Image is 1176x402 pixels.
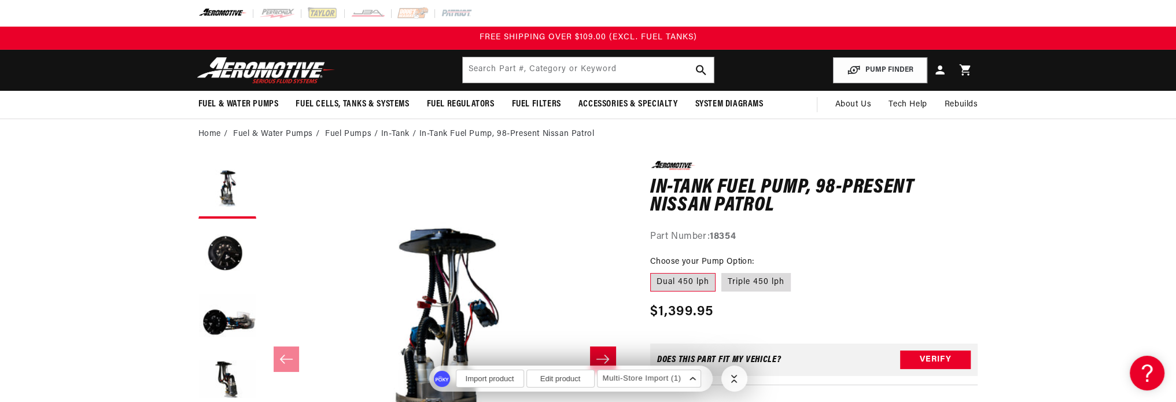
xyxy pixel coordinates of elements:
button: Load image 3 in gallery view [198,288,256,346]
button: Slide right [590,346,615,372]
li: In-Tank Fuel Pump, 98-Present Nissan Patrol [419,128,595,141]
label: Dual 450 lph [650,273,716,292]
span: Rebuilds [945,98,978,111]
button: Edit product [526,370,595,388]
nav: breadcrumbs [198,128,978,141]
button: Load image 1 in gallery view [198,161,256,219]
label: Triple 450 lph [721,273,791,292]
button: Load image 2 in gallery view [198,224,256,282]
a: Fuel Pumps [325,128,371,141]
span: System Diagrams [695,98,764,110]
div: Does This part fit My vehicle? [657,355,781,364]
summary: Fuel Regulators [418,91,503,118]
summary: Accessories & Specialty [570,91,687,118]
button: Slide left [274,346,299,372]
span: FREE SHIPPING OVER $109.00 (EXCL. FUEL TANKS) [480,33,697,42]
summary: Fuel Filters [503,91,570,118]
summary: Fuel Cells, Tanks & Systems [287,91,418,118]
h1: In-Tank Fuel Pump, 98-Present Nissan Patrol [650,179,978,215]
span: $1,399.95 [650,301,714,322]
summary: Tech Help [880,91,935,119]
summary: Fuel & Water Pumps [190,91,287,118]
span: Fuel Cells, Tanks & Systems [296,98,409,110]
span: Tech Help [889,98,927,111]
input: Search by Part Number, Category or Keyword [463,57,714,83]
legend: Choose your Pump Option: [650,256,755,268]
button: Import product [456,370,524,388]
a: About Us [826,91,880,119]
span: Accessories & Specialty [578,98,678,110]
summary: Rebuilds [936,91,987,119]
button: search button [688,57,714,83]
a: Home [198,128,221,141]
span: About Us [835,100,871,109]
li: In-Tank [381,128,419,141]
img: Aeromotive [194,57,338,84]
strong: 18354 [710,232,736,241]
span: Fuel Filters [512,98,561,110]
button: Verify [900,351,971,369]
span: Fuel Regulators [427,98,495,110]
span: Fuel & Water Pumps [198,98,279,110]
summary: System Diagrams [687,91,772,118]
a: Fuel & Water Pumps [233,128,313,141]
span: Multi-Store Import (1) [602,373,668,385]
div: Part Number: [650,230,978,245]
button: PUMP FINDER [833,57,927,83]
